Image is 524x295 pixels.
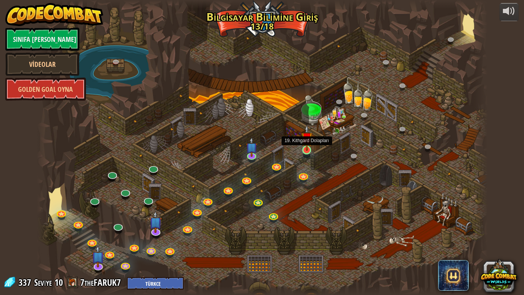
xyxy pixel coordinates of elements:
[499,3,519,21] button: Sesi ayarla
[54,276,63,288] span: 10
[301,125,313,151] img: level-banner-unstarted.png
[150,211,162,233] img: level-banner-unstarted-subscriber.png
[18,276,33,288] span: 337
[92,245,105,267] img: level-banner-unstarted-subscriber.png
[5,3,104,26] img: CodeCombat - Learn how to code by playing a game
[5,53,79,76] a: Videolar
[5,78,86,101] a: Golden Goal Oyna
[34,276,52,289] span: Seviye
[80,276,123,288] a: 7theFARUK7
[246,138,257,157] img: level-banner-unstarted-subscriber.png
[5,28,79,51] a: Sınıfa [PERSON_NAME]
